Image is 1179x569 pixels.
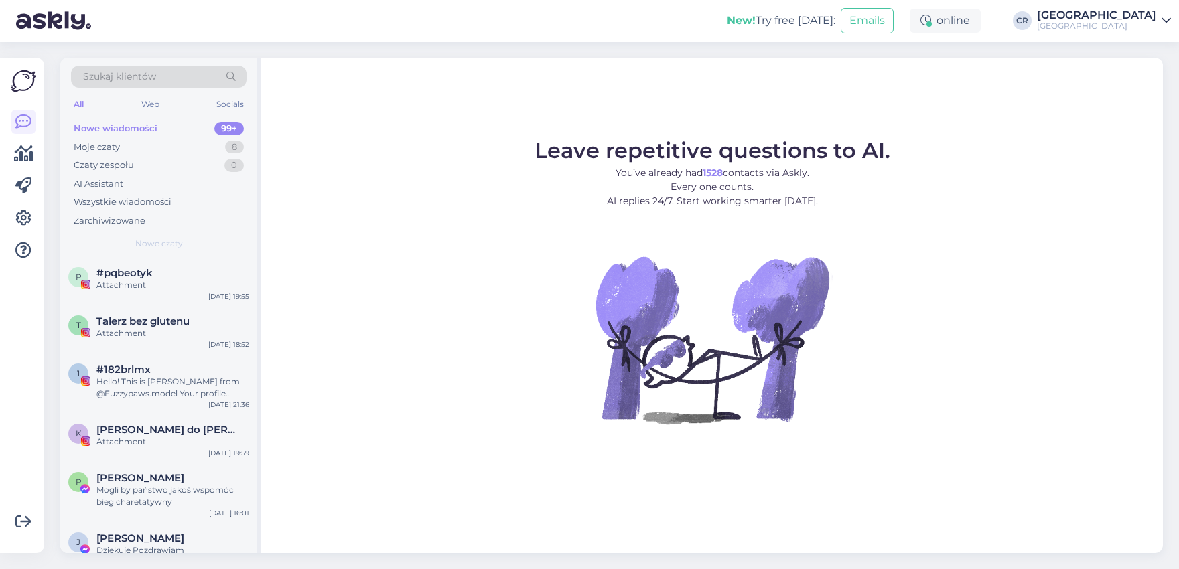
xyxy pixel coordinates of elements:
[96,424,236,436] span: Korty do padla I Szczecin
[224,159,244,172] div: 0
[74,195,171,209] div: Wszystkie wiadomości
[76,537,80,547] span: J
[703,167,723,179] b: 1528
[225,141,244,154] div: 8
[208,339,249,349] div: [DATE] 18:52
[209,508,249,518] div: [DATE] 16:01
[96,436,249,448] div: Attachment
[208,291,249,301] div: [DATE] 19:55
[96,484,249,508] div: Mogli by państwo jakoś wspomóc bieg charetatywny
[74,122,157,135] div: Nowe wiadomości
[96,376,249,400] div: Hello! This is [PERSON_NAME] from @Fuzzypaws.model Your profile caught our eye We are a world Fam...
[1013,11,1032,30] div: CR
[96,532,184,544] span: Jacek Dubicki
[592,219,833,460] img: No Chat active
[208,448,249,458] div: [DATE] 19:59
[74,159,134,172] div: Czaty zespołu
[74,214,145,228] div: Zarchiwizowane
[139,96,162,113] div: Web
[71,96,86,113] div: All
[1037,10,1156,21] div: [GEOGRAPHIC_DATA]
[96,363,151,376] span: #182brlmx
[76,477,82,487] span: P
[96,279,249,291] div: Attachment
[910,9,981,33] div: online
[841,8,894,33] button: Emails
[1037,10,1171,31] a: [GEOGRAPHIC_DATA][GEOGRAPHIC_DATA]
[83,70,156,84] span: Szukaj klientów
[727,14,756,27] b: New!
[727,13,835,29] div: Try free [DATE]:
[96,315,190,327] span: Talerz bez glutenu
[11,68,36,94] img: Askly Logo
[76,428,82,438] span: K
[76,320,81,330] span: T
[74,141,120,154] div: Moje czaty
[96,267,153,279] span: #pqbeotyk
[208,400,249,410] div: [DATE] 21:36
[535,166,890,208] p: You’ve already had contacts via Askly. Every one counts. AI replies 24/7. Start working smarter [...
[214,122,244,135] div: 99+
[74,177,123,191] div: AI Assistant
[96,472,184,484] span: Paweł Tcho
[96,327,249,339] div: Attachment
[1037,21,1156,31] div: [GEOGRAPHIC_DATA]
[135,238,183,250] span: Nowe czaty
[76,272,82,282] span: p
[214,96,247,113] div: Socials
[96,544,249,568] div: Dziękuję Pozdrawiam [PERSON_NAME]
[535,137,890,163] span: Leave repetitive questions to AI.
[77,368,80,378] span: 1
